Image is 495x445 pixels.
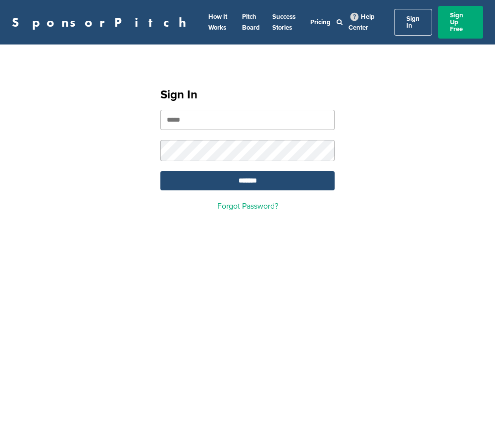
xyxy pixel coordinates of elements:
a: Help Center [348,11,375,34]
a: Pricing [310,18,331,26]
h1: Sign In [160,86,335,104]
a: Pitch Board [242,13,260,32]
a: Sign Up Free [438,6,483,39]
a: SponsorPitch [12,16,193,29]
a: Forgot Password? [217,201,278,211]
a: Sign In [394,9,432,36]
a: How It Works [208,13,227,32]
a: Success Stories [272,13,296,32]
